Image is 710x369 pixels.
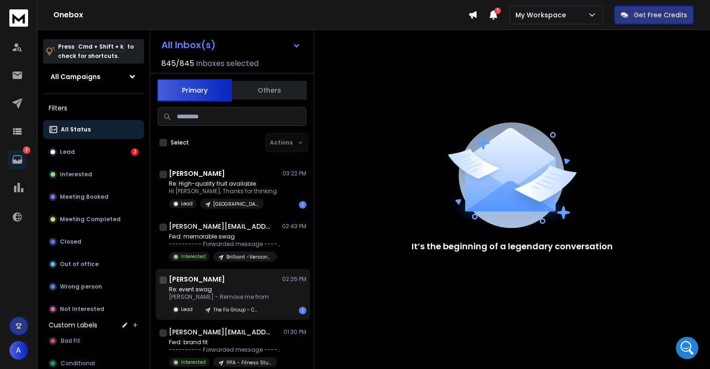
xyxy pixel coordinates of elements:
[196,58,259,69] h3: Inboxes selected
[181,359,206,366] p: Interested
[161,40,216,50] h1: All Inbox(s)
[60,148,75,156] p: Lead
[43,101,144,115] h3: Filters
[60,216,121,223] p: Meeting Completed
[282,275,306,283] p: 02:26 PM
[169,275,225,284] h1: [PERSON_NAME]
[43,67,144,86] button: All Campaigns
[8,150,27,169] a: 2
[676,337,698,359] iframe: Intercom live chat
[282,223,306,230] p: 02:43 PM
[43,188,144,206] button: Meeting Booked
[60,238,81,246] p: Closed
[299,307,306,314] div: 1
[181,306,193,313] p: Lead
[154,36,308,54] button: All Inbox(s)
[61,360,95,367] span: Conditional
[169,293,269,301] p: [PERSON_NAME] - Remove me from
[60,193,109,201] p: Meeting Booked
[515,10,570,20] p: My Workspace
[169,222,272,231] h1: [PERSON_NAME][EMAIL_ADDRESS][DOMAIN_NAME]
[181,200,193,207] p: Lead
[49,320,97,330] h3: Custom Labels
[157,79,232,101] button: Primary
[131,148,138,156] div: 2
[169,233,281,240] p: Fwd: memorable swag
[60,283,102,290] p: Wrong person
[614,6,694,24] button: Get Free Credits
[43,277,144,296] button: Wrong person
[169,346,281,354] p: ---------- Forwarded message --------- From: [PERSON_NAME]
[60,171,92,178] p: Interested
[58,42,134,61] p: Press to check for shortcuts.
[232,80,307,101] button: Others
[181,253,206,260] p: Interested
[171,139,189,146] label: Select
[213,201,258,208] p: [GEOGRAPHIC_DATA] - [US_STATE]
[43,210,144,229] button: Meeting Completed
[226,359,271,366] p: IYFA - Fitness Studios - [PERSON_NAME]
[43,300,144,318] button: Not Interested
[43,120,144,139] button: All Status
[43,143,144,161] button: Lead2
[169,339,281,346] p: Fwd: brand fit
[51,72,101,81] h1: All Campaigns
[61,126,91,133] p: All Status
[43,332,144,350] button: Bad Fit
[61,337,80,345] span: Bad Fit
[60,305,104,313] p: Not Interested
[43,255,144,274] button: Out of office
[43,232,144,251] button: Closed
[9,341,28,360] button: A
[169,180,277,188] p: Re: High-quality fruit available
[169,169,225,178] h1: [PERSON_NAME]
[213,306,258,313] p: The Fix Group - C6V1 - Event Swag
[23,146,30,154] p: 2
[53,9,468,21] h1: Onebox
[161,58,194,69] span: 845 / 845
[43,165,144,184] button: Interested
[299,201,306,209] div: 1
[494,7,501,14] span: 1
[634,10,687,20] p: Get Free Credits
[77,41,125,52] span: Cmd + Shift + k
[60,260,99,268] p: Out of office
[169,327,272,337] h1: [PERSON_NAME][EMAIL_ADDRESS][DOMAIN_NAME]
[169,188,277,195] p: Hi [PERSON_NAME], Thanks for thinking
[226,253,271,260] p: Brilliant -Version 1: High-Growth Open Tech Companies (250–1,000 Employees)
[169,240,281,248] p: ---------- Forwarded message --------- From: [PERSON_NAME]
[283,328,306,336] p: 01:30 PM
[169,286,269,293] p: Re: event swag
[283,170,306,177] p: 03:22 PM
[9,9,28,27] img: logo
[412,240,613,253] p: It’s the beginning of a legendary conversation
